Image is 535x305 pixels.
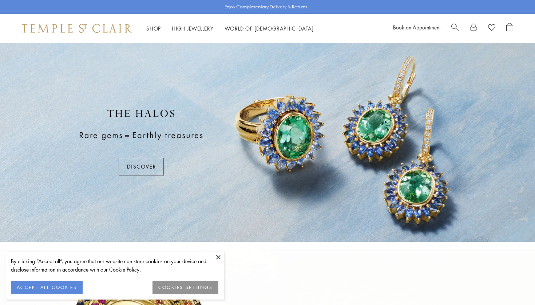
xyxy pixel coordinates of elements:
nav: Main navigation [146,24,314,33]
button: ACCEPT ALL COOKIES [11,281,83,294]
p: Enjoy Complimentary Delivery & Returns [225,3,307,11]
img: Temple St. Clair [22,24,132,33]
div: By clicking “Accept all”, you agree that our website can store cookies on your device and disclos... [11,257,218,274]
a: ShopShop [146,25,161,32]
a: High JewelleryHigh Jewellery [172,25,214,32]
button: COOKIES SETTINGS [152,281,218,294]
a: Search [451,23,459,34]
a: Open Shopping Bag [506,23,513,34]
a: World of [DEMOGRAPHIC_DATA]World of [DEMOGRAPHIC_DATA] [225,25,314,32]
iframe: Gorgias live chat messenger [499,271,528,298]
a: View Wishlist [488,23,495,34]
a: Book an Appointment [393,24,440,31]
